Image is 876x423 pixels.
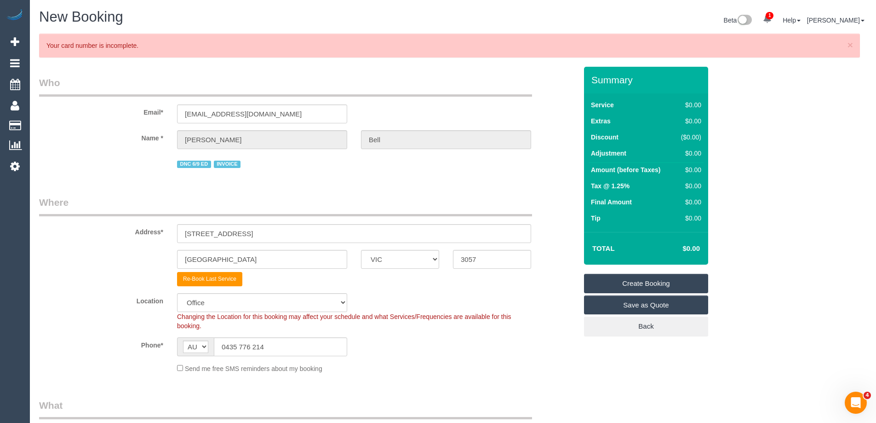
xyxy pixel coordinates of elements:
label: Location [32,293,170,306]
button: Close [847,40,853,50]
div: $0.00 [677,214,701,223]
img: Automaid Logo [6,9,24,22]
label: Extras [591,116,611,126]
span: 1 [766,12,773,19]
legend: Who [39,76,532,97]
span: 4 [864,392,871,399]
span: Changing the Location for this booking may affect your schedule and what Services/Frequencies are... [177,313,511,330]
a: 1 [758,9,776,29]
label: Phone* [32,337,170,350]
div: $0.00 [677,100,701,110]
label: Email* [32,104,170,117]
div: $0.00 [677,116,701,126]
label: Final Amount [591,197,632,207]
div: $0.00 [677,197,701,207]
a: Help [783,17,801,24]
button: Re-Book Last Service [177,272,242,286]
label: Tax @ 1.25% [591,181,630,191]
label: Adjustment [591,149,626,158]
div: $0.00 [677,181,701,191]
iframe: Intercom live chat [845,392,867,414]
input: Email* [177,104,347,123]
a: [PERSON_NAME] [807,17,865,24]
div: $0.00 [677,165,701,174]
label: Name * [32,130,170,143]
p: Your card number is incomplete. [46,41,843,50]
span: New Booking [39,9,123,25]
img: New interface [737,15,752,27]
label: Amount (before Taxes) [591,165,660,174]
a: Back [584,317,708,336]
label: Tip [591,214,601,223]
div: $0.00 [677,149,701,158]
span: INVOICE [214,161,240,168]
span: Send me free SMS reminders about my booking [185,365,322,372]
span: DNC 6/9 ED [177,161,211,168]
label: Address* [32,224,170,237]
a: Create Booking [584,274,708,293]
div: ($0.00) [677,133,701,142]
input: Phone* [214,337,347,356]
label: Discount [591,133,618,142]
input: Last Name* [361,130,531,149]
input: Suburb* [177,250,347,269]
legend: What [39,399,532,419]
legend: Where [39,196,532,216]
strong: Total [592,244,615,252]
h4: $0.00 [655,245,700,253]
a: Beta [724,17,752,24]
a: Save as Quote [584,296,708,315]
label: Service [591,100,614,110]
h3: Summary [591,75,704,85]
input: Post Code* [453,250,531,269]
span: × [847,40,853,50]
input: First Name* [177,130,347,149]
